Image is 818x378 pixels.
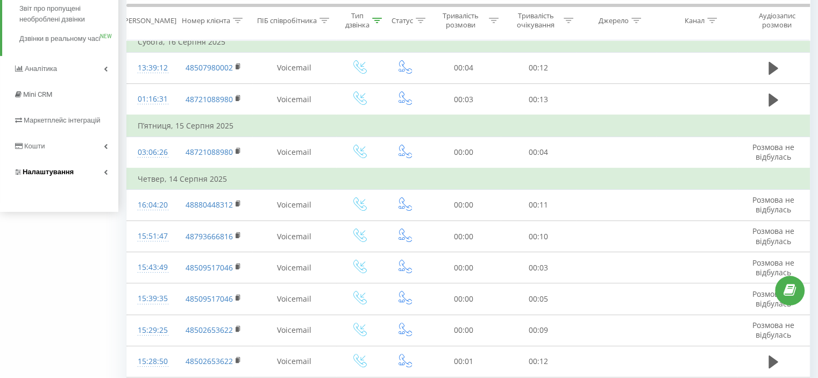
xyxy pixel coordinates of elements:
[685,16,705,25] div: Канал
[426,52,501,83] td: 00:04
[426,221,501,252] td: 00:00
[182,16,230,25] div: Номер клієнта
[436,11,486,30] div: Тривалість розмови
[186,294,233,304] a: 48509517046
[426,137,501,168] td: 00:00
[752,258,794,277] span: Розмова не відбулась
[257,16,317,25] div: ПІБ співробітника
[252,137,336,168] td: Voicemail
[748,11,807,30] div: Аудіозапис розмови
[752,142,794,162] span: Розмова не відбулась
[186,94,233,104] a: 48721088980
[252,221,336,252] td: Voicemail
[252,346,336,377] td: Voicemail
[426,252,501,283] td: 00:00
[19,33,100,44] span: Дзвінки в реальному часі
[138,320,164,341] div: 15:29:25
[127,31,810,53] td: Субота, 16 Серпня 2025
[24,116,101,124] span: Маркетплейс інтеграцій
[127,168,810,190] td: Четвер, 14 Серпня 2025
[501,252,575,283] td: 00:03
[186,356,233,366] a: 48502653622
[392,16,413,25] div: Статус
[252,52,336,83] td: Voicemail
[752,195,794,215] span: Розмова не відбулась
[138,351,164,372] div: 15:28:50
[138,142,164,163] div: 03:06:26
[501,346,575,377] td: 00:12
[752,320,794,340] span: Розмова не відбулась
[19,29,118,48] a: Дзвінки в реальному часіNEW
[501,221,575,252] td: 00:10
[252,189,336,220] td: Voicemail
[186,199,233,210] a: 48880448312
[501,189,575,220] td: 00:11
[24,142,45,150] span: Кошти
[599,16,629,25] div: Джерело
[138,226,164,247] div: 15:51:47
[19,3,113,25] span: Звіт про пропущені необроблені дзвінки
[501,283,575,315] td: 00:05
[138,195,164,216] div: 16:04:20
[186,231,233,241] a: 48793666816
[186,262,233,273] a: 48509517046
[752,226,794,246] span: Розмова не відбулась
[186,325,233,335] a: 48502653622
[501,315,575,346] td: 00:09
[138,89,164,110] div: 01:16:31
[186,62,233,73] a: 48507980002
[252,283,336,315] td: Voicemail
[138,257,164,278] div: 15:43:49
[426,283,501,315] td: 00:00
[501,52,575,83] td: 00:12
[501,84,575,116] td: 00:13
[752,289,794,309] span: Розмова не відбулась
[138,58,164,79] div: 13:39:12
[511,11,561,30] div: Тривалість очікування
[501,137,575,168] td: 00:04
[426,84,501,116] td: 00:03
[186,147,233,157] a: 48721088980
[138,288,164,309] div: 15:39:35
[426,346,501,377] td: 00:01
[23,90,52,98] span: Mini CRM
[252,252,336,283] td: Voicemail
[127,115,810,137] td: П’ятниця, 15 Серпня 2025
[252,84,336,116] td: Voicemail
[252,315,336,346] td: Voicemail
[25,65,57,73] span: Аналiтика
[345,11,369,30] div: Тип дзвінка
[426,315,501,346] td: 00:00
[23,168,74,176] span: Налаштування
[122,16,176,25] div: [PERSON_NAME]
[426,189,501,220] td: 00:00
